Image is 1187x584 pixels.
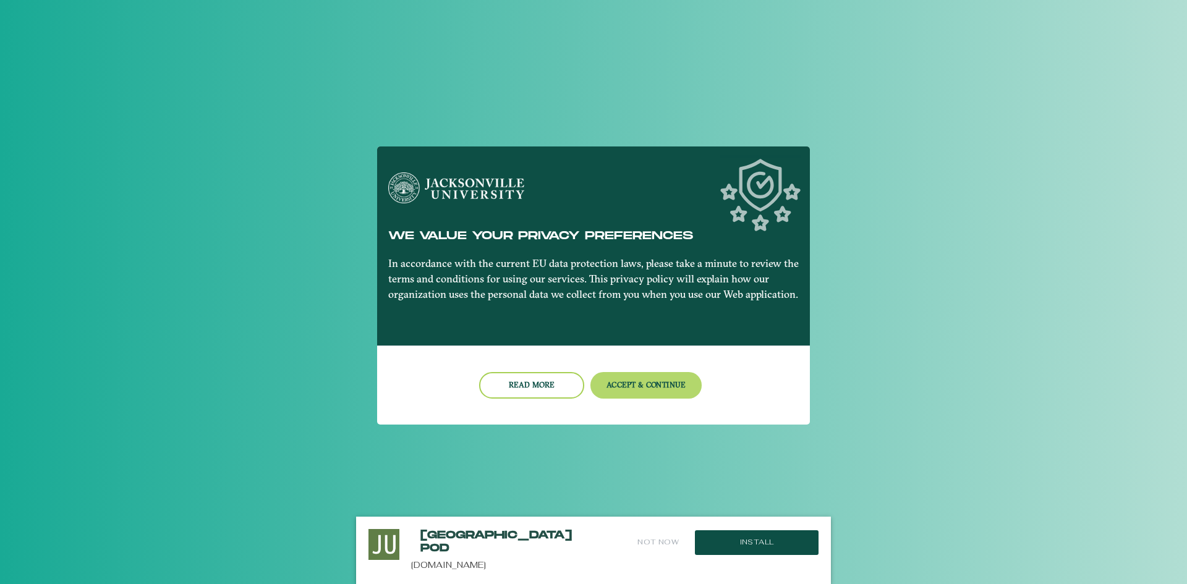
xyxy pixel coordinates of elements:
[368,529,399,560] img: Install this Application?
[388,229,799,243] h5: We value your privacy preferences
[388,256,799,302] p: In accordance with the current EU data protection laws, please take a minute to review the terms ...
[388,172,524,204] img: Jacksonville University logo
[479,372,584,399] button: Read more
[411,559,486,570] a: [DOMAIN_NAME]
[590,372,702,399] button: Accept & Continue
[420,529,550,554] h2: [GEOGRAPHIC_DATA] POD
[695,530,819,555] button: Install
[636,529,680,556] button: Not Now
